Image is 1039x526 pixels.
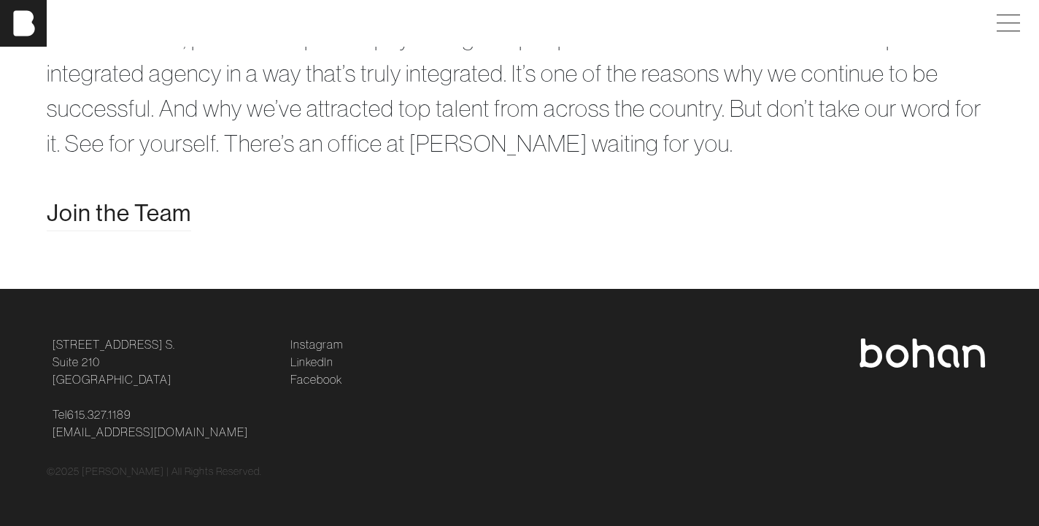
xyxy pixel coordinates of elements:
a: 615.327.1189 [67,406,131,423]
p: No overblown, pretentious philosophy. Just good people with the uncommon sense to operate an inte... [47,20,992,160]
div: © 2025 [47,464,992,479]
a: Instagram [290,336,343,353]
a: [EMAIL_ADDRESS][DOMAIN_NAME] [53,423,248,441]
a: Join the Team [47,196,191,231]
img: bohan logo [858,339,986,368]
p: [PERSON_NAME] | All Rights Reserved. [82,464,262,479]
a: [STREET_ADDRESS] S.Suite 210[GEOGRAPHIC_DATA] [53,336,175,388]
a: Facebook [290,371,342,388]
a: LinkedIn [290,353,333,371]
p: Tel [53,406,273,441]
